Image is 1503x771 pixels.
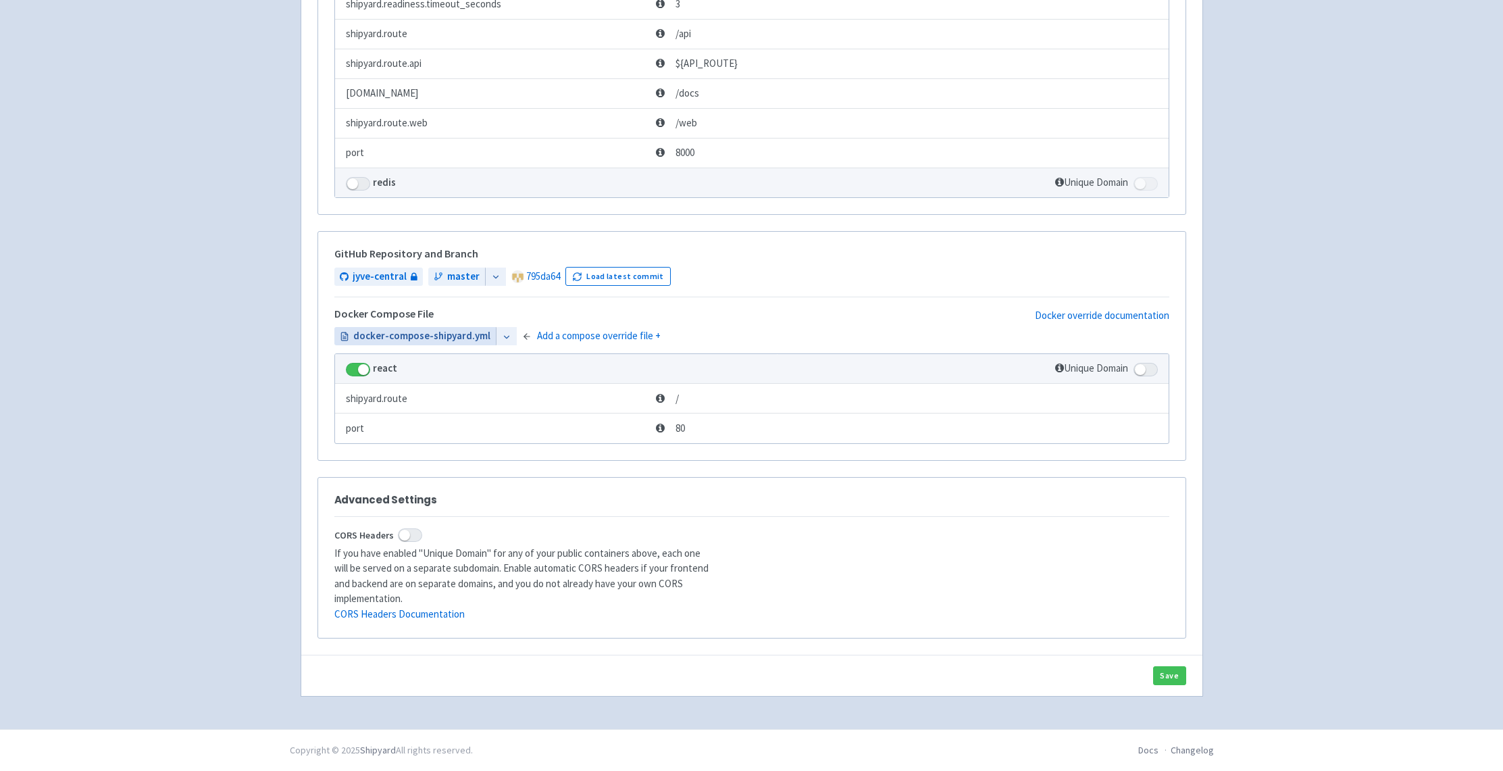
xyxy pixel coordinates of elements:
[656,145,694,161] span: 8000
[656,116,697,131] span: /web
[335,108,652,138] td: shipyard.route.web
[1035,308,1169,327] a: Docker override documentation
[373,176,396,189] strong: redis
[526,270,560,282] a: 795da64
[1055,362,1128,374] span: Unique Domain
[360,744,396,756] a: Shipyard
[353,269,407,284] span: jyve-central
[1153,666,1186,685] button: Save
[353,328,490,344] span: docker-compose-shipyard.yml
[656,86,699,101] span: /docs
[334,327,496,345] a: docker-compose-shipyard.yml
[656,26,691,42] span: /api
[656,56,738,72] span: ${API_ROUTE}
[1055,176,1128,189] span: Unique Domain
[334,494,1169,505] h3: Advanced Settings
[428,268,485,286] a: master
[447,269,480,284] span: master
[334,528,394,543] span: CORS Headers
[334,308,434,320] h5: Docker Compose File
[656,421,685,437] span: 80
[335,78,652,108] td: [DOMAIN_NAME]
[290,743,473,757] div: Copyright © 2025 All rights reserved.
[334,607,465,620] a: CORS Headers Documentation
[335,138,652,168] td: port
[335,19,652,49] td: shipyard.route
[335,49,652,78] td: shipyard.route.api
[537,328,661,344] a: Add a compose override file +
[373,362,397,374] strong: react
[656,391,679,407] span: /
[565,267,671,286] button: Load latest commit
[334,546,713,622] p: If you have enabled "Unique Domain" for any of your public containers above, each one will be ser...
[335,414,652,443] td: port
[335,384,652,414] td: shipyard.route
[1171,744,1214,756] a: Changelog
[334,248,1169,260] h5: GitHub Repository and Branch
[1138,744,1158,756] a: Docs
[334,268,423,286] a: jyve-central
